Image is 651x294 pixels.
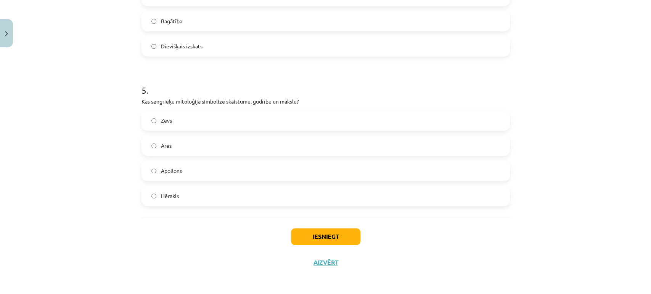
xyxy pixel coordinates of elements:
[161,117,172,125] span: Zevs
[151,168,156,173] input: Apollons
[5,31,8,36] img: icon-close-lesson-0947bae3869378f0d4975bcd49f059093ad1ed9edebbc8119c70593378902aed.svg
[151,19,156,24] input: Bagātība
[311,259,340,266] button: Aizvērt
[151,143,156,148] input: Ares
[151,44,156,49] input: Dievišķais izskats
[291,228,360,245] button: Iesniegt
[161,42,203,50] span: Dievišķais izskats
[161,192,179,200] span: Hērakls
[141,97,510,105] p: Kas sengrieķu mitoloģijā simbolizē skaistumu, gudrību un mākslu?
[161,17,182,25] span: Bagātība
[161,167,182,175] span: Apollons
[151,118,156,123] input: Zevs
[161,142,172,150] span: Ares
[141,72,510,95] h1: 5 .
[151,193,156,198] input: Hērakls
